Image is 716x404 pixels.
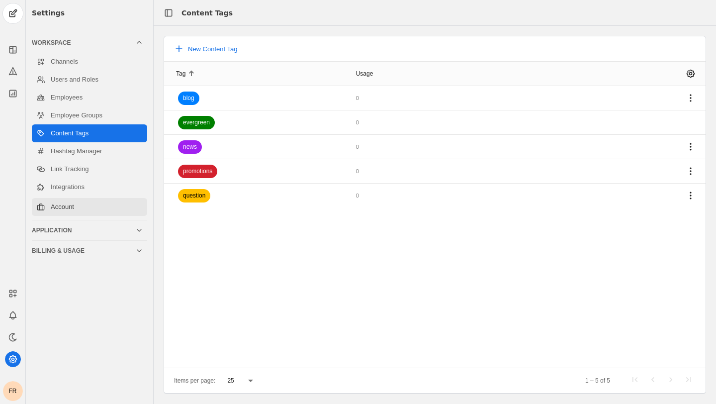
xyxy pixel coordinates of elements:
span: Blog [183,94,194,102]
div: Content Tags [181,8,233,18]
div: 0 [356,167,359,175]
span: Evergreen [183,118,210,126]
mat-expansion-panel-header: Application [32,222,147,238]
a: Link Tracking [32,160,147,178]
a: Employees [32,89,147,106]
a: Content Tags [32,124,147,142]
a: Hashtag Manager [32,142,147,160]
div: 0 [356,192,359,200]
button: FR [3,381,23,401]
mat-expansion-panel-header: Workspace [32,35,147,51]
span: News [183,143,197,151]
span: Promotions [183,167,212,175]
div: Items per page: [174,376,215,386]
div: 1 – 5 of 5 [585,376,610,386]
div: Application [32,226,135,234]
div: Usage [356,70,373,78]
span: Question [183,192,205,200]
app-icon-button: Tag Menu [682,89,700,107]
app-icon-button: Tag Menu [682,187,700,204]
div: Workspace [32,51,147,218]
div: Tag [176,70,185,78]
mat-expansion-panel-header: Billing & Usage [32,243,147,259]
a: Account [32,198,147,216]
span: 25 [227,377,234,384]
a: Integrations [32,178,147,196]
span: New Content Tag [188,45,238,53]
div: Billing & Usage [32,247,135,255]
div: Workspace [32,39,135,47]
a: Users and Roles [32,71,147,89]
div: Tag [176,70,194,78]
a: Channels [32,53,147,71]
div: 0 [356,94,359,102]
div: Usage [356,70,382,78]
button: New Content Tag [168,40,244,58]
div: 0 [356,118,359,126]
app-icon-button: Tag Menu [682,138,700,156]
a: Employee Groups [32,106,147,124]
div: 0 [356,143,359,151]
app-icon-button: Tag Menu [682,162,700,180]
